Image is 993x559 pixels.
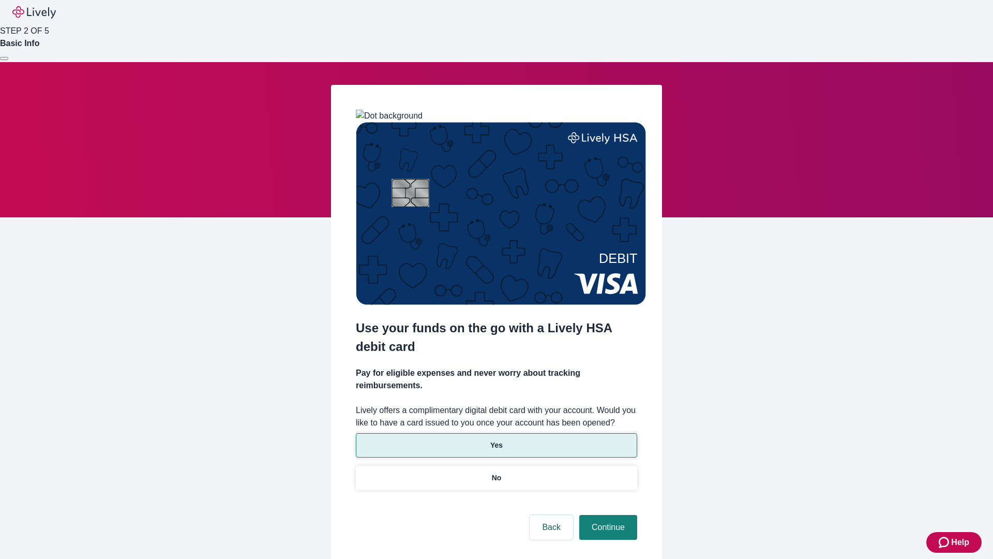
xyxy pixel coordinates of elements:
[951,536,969,549] span: Help
[492,473,502,483] p: No
[579,515,637,540] button: Continue
[356,466,637,490] button: No
[530,515,573,540] button: Back
[356,110,423,122] img: Dot background
[939,536,951,549] svg: Zendesk support icon
[356,367,637,392] h4: Pay for eligible expenses and never worry about tracking reimbursements.
[356,319,637,356] h2: Use your funds on the go with a Lively HSA debit card
[356,404,637,429] label: Lively offers a complimentary digital debit card with your account. Would you like to have a card...
[356,433,637,458] button: Yes
[926,532,982,553] button: Zendesk support iconHelp
[356,122,646,305] img: Debit card
[490,440,503,451] p: Yes
[12,6,56,19] img: Lively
